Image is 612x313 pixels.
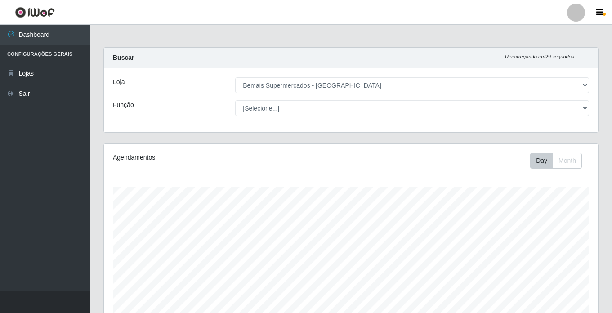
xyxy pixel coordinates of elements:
[113,54,134,61] strong: Buscar
[113,77,125,87] label: Loja
[505,54,578,59] i: Recarregando em 29 segundos...
[553,153,582,169] button: Month
[530,153,589,169] div: Toolbar with button groups
[530,153,553,169] button: Day
[530,153,582,169] div: First group
[113,100,134,110] label: Função
[113,153,304,162] div: Agendamentos
[15,7,55,18] img: CoreUI Logo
